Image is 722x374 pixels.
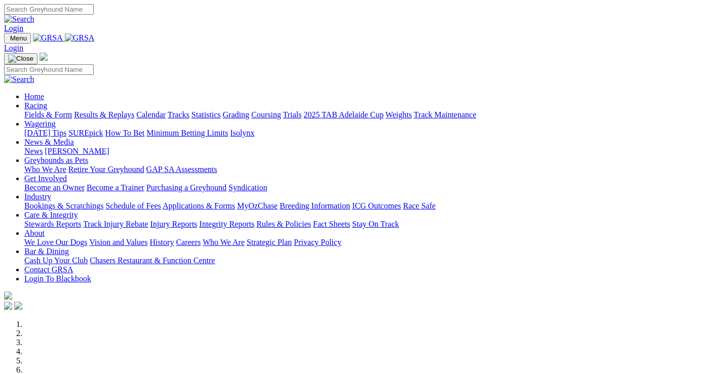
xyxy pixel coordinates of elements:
[24,110,718,119] div: Racing
[146,129,228,137] a: Minimum Betting Limits
[4,292,12,300] img: logo-grsa-white.png
[89,238,147,246] a: Vision and Values
[24,183,85,192] a: Become an Owner
[24,147,43,155] a: News
[294,238,341,246] a: Privacy Policy
[251,110,281,119] a: Coursing
[4,33,31,44] button: Toggle navigation
[45,147,109,155] a: [PERSON_NAME]
[303,110,384,119] a: 2025 TAB Adelaide Cup
[24,229,45,237] a: About
[24,174,67,183] a: Get Involved
[203,238,245,246] a: Who We Are
[24,147,718,156] div: News & Media
[24,274,91,283] a: Login To Blackbook
[24,201,103,210] a: Bookings & Scratchings
[24,238,87,246] a: We Love Our Dogs
[4,44,23,52] a: Login
[24,220,81,228] a: Stewards Reports
[283,110,301,119] a: Trials
[146,183,226,192] a: Purchasing a Greyhound
[4,302,12,310] img: facebook.svg
[24,211,78,219] a: Care & Integrity
[24,119,56,128] a: Wagering
[223,110,249,119] a: Grading
[10,34,27,42] span: Menu
[352,201,401,210] a: ICG Outcomes
[163,201,235,210] a: Applications & Forms
[24,165,66,174] a: Who We Are
[74,110,134,119] a: Results & Replays
[247,238,292,246] a: Strategic Plan
[24,165,718,174] div: Greyhounds as Pets
[256,220,311,228] a: Rules & Policies
[4,64,94,75] input: Search
[105,201,161,210] a: Schedule of Fees
[4,75,34,84] img: Search
[24,201,718,211] div: Industry
[24,92,44,101] a: Home
[83,220,148,228] a: Track Injury Rebate
[8,55,33,63] img: Close
[68,129,103,137] a: SUREpick
[176,238,201,246] a: Careers
[414,110,476,119] a: Track Maintenance
[24,129,66,137] a: [DATE] Tips
[40,53,48,61] img: logo-grsa-white.png
[33,33,63,43] img: GRSA
[24,220,718,229] div: Care & Integrity
[24,138,74,146] a: News & Media
[24,238,718,247] div: About
[65,33,95,43] img: GRSA
[199,220,254,228] a: Integrity Reports
[105,129,145,137] a: How To Bet
[192,110,221,119] a: Statistics
[24,192,51,201] a: Industry
[24,247,69,256] a: Bar & Dining
[4,15,34,24] img: Search
[24,129,718,138] div: Wagering
[24,256,718,265] div: Bar & Dining
[230,129,254,137] a: Isolynx
[4,4,94,15] input: Search
[4,53,37,64] button: Toggle navigation
[24,256,88,265] a: Cash Up Your Club
[386,110,412,119] a: Weights
[352,220,399,228] a: Stay On Track
[313,220,350,228] a: Fact Sheets
[68,165,144,174] a: Retire Your Greyhound
[229,183,267,192] a: Syndication
[280,201,350,210] a: Breeding Information
[237,201,278,210] a: MyOzChase
[24,183,718,192] div: Get Involved
[90,256,215,265] a: Chasers Restaurant & Function Centre
[24,110,72,119] a: Fields & Form
[150,220,197,228] a: Injury Reports
[24,156,88,164] a: Greyhounds as Pets
[403,201,435,210] a: Race Safe
[168,110,189,119] a: Tracks
[136,110,166,119] a: Calendar
[146,165,217,174] a: GAP SA Assessments
[14,302,22,310] img: twitter.svg
[149,238,174,246] a: History
[24,265,73,274] a: Contact GRSA
[87,183,144,192] a: Become a Trainer
[24,101,47,110] a: Racing
[4,24,23,32] a: Login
